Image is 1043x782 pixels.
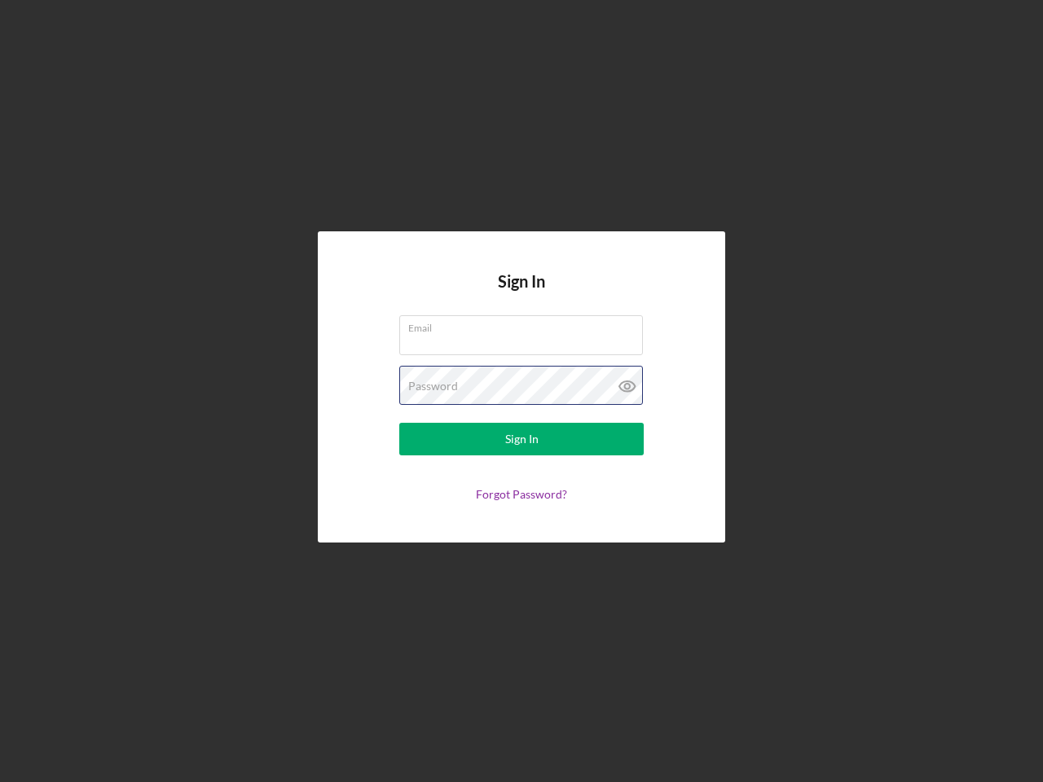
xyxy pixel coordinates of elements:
[408,316,643,334] label: Email
[399,423,644,455] button: Sign In
[505,423,539,455] div: Sign In
[476,487,567,501] a: Forgot Password?
[498,272,545,315] h4: Sign In
[408,380,458,393] label: Password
